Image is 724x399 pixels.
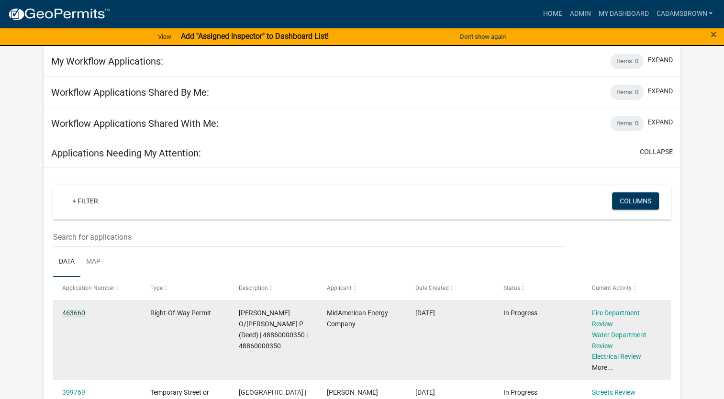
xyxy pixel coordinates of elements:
a: My Dashboard [594,5,652,23]
span: 08/14/2025 [415,309,435,317]
span: Right-Of-Way Permit [150,309,211,317]
button: Columns [612,192,659,210]
span: WELLING, CLINT O/DAWN P (Deed) | 48860000350 | 48860000350 [239,309,308,349]
span: In Progress [503,309,537,317]
datatable-header-cell: Type [141,277,229,300]
a: Streets Review [591,388,635,396]
div: Items: 0 [610,54,644,69]
span: × [711,28,717,41]
a: 399769 [62,388,85,396]
span: In Progress [503,388,537,396]
span: Applicant [327,285,352,291]
span: Application Number [62,285,114,291]
a: Home [539,5,566,23]
span: Description [239,285,268,291]
button: Close [711,29,717,40]
span: 04/03/2025 [415,388,435,396]
datatable-header-cell: Date Created [406,277,494,300]
a: + Filter [65,192,106,210]
datatable-header-cell: Status [494,277,582,300]
a: Water Department Review [591,331,646,350]
button: Don't show again [456,29,510,44]
button: expand [647,86,673,96]
a: More... [591,364,613,371]
a: Fire Department Review [591,309,639,328]
span: Status [503,285,520,291]
h5: My Workflow Applications: [51,55,163,67]
button: collapse [640,147,673,157]
datatable-header-cell: Application Number [53,277,141,300]
strong: Add "Assigned Inspector" to Dashboard List! [181,32,329,41]
span: Type [150,285,163,291]
datatable-header-cell: Applicant [318,277,406,300]
div: Items: 0 [610,85,644,100]
a: Admin [566,5,594,23]
a: View [154,29,175,44]
datatable-header-cell: Description [230,277,318,300]
button: expand [647,55,673,65]
span: MidAmerican Energy Company [327,309,388,328]
button: expand [647,117,673,127]
h5: Workflow Applications Shared With Me: [51,118,219,129]
datatable-header-cell: Current Activity [582,277,670,300]
span: Jacy West [327,388,378,396]
a: Map [80,247,106,277]
a: 463660 [62,309,85,317]
a: Data [53,247,80,277]
a: cadamsbrown [652,5,716,23]
h5: Applications Needing My Attention: [51,147,201,159]
input: Search for applications [53,227,566,247]
h5: Workflow Applications Shared By Me: [51,87,209,98]
a: Electrical Review [591,353,641,360]
span: Current Activity [591,285,631,291]
div: Items: 0 [610,116,644,131]
span: Date Created [415,285,449,291]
